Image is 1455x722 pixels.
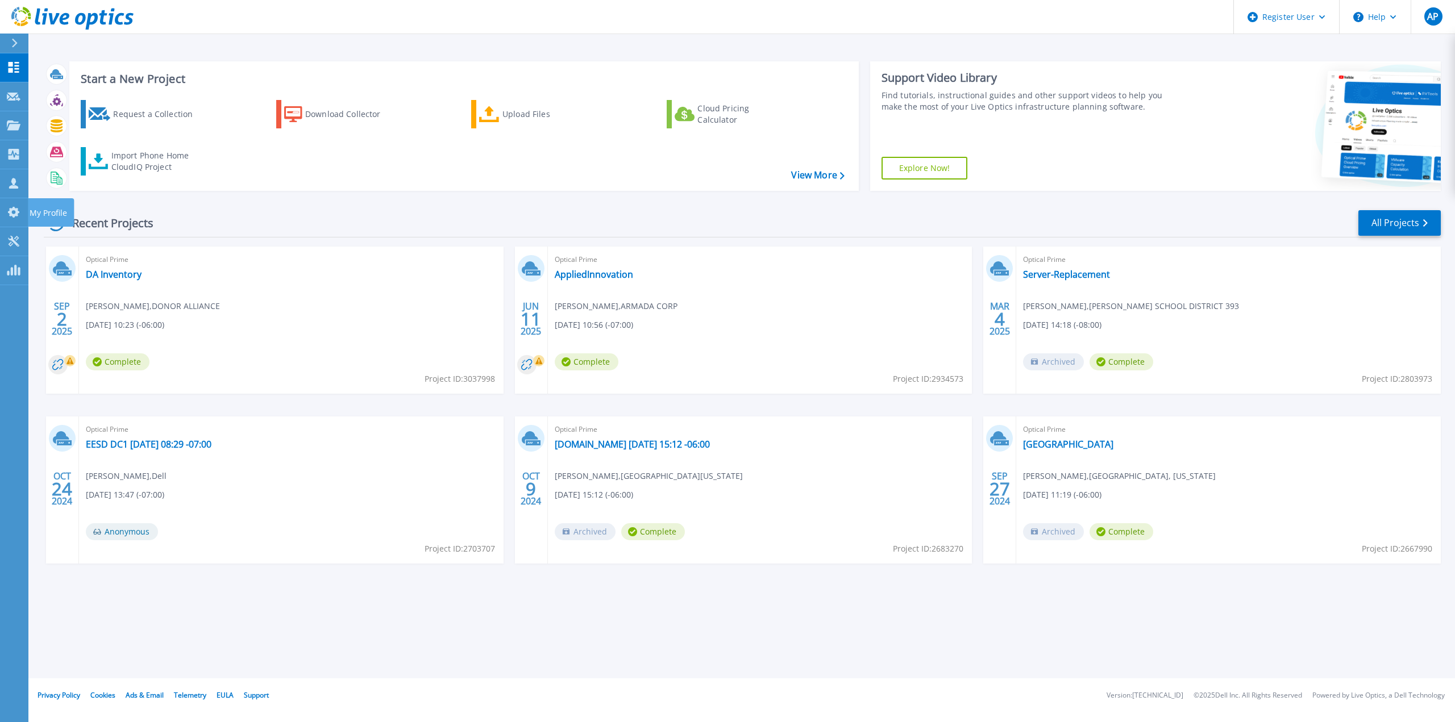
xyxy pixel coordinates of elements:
span: [PERSON_NAME] , ARMADA CORP [555,300,677,312]
span: Project ID: 2934573 [893,373,963,385]
span: Project ID: 3037998 [425,373,495,385]
li: © 2025 Dell Inc. All Rights Reserved [1194,692,1302,699]
li: Version: [TECHNICAL_ID] [1107,692,1183,699]
span: [DATE] 10:56 (-07:00) [555,319,633,331]
span: Project ID: 2683270 [893,542,963,555]
span: Project ID: 2667990 [1362,542,1432,555]
div: OCT 2024 [520,468,542,510]
div: Recent Projects [44,209,169,237]
span: Archived [1023,353,1084,370]
span: Complete [621,523,685,540]
span: [DATE] 14:18 (-08:00) [1023,319,1101,331]
div: Upload Files [502,103,593,126]
a: Download Collector [276,100,403,128]
span: Complete [86,353,149,370]
span: [DATE] 11:19 (-06:00) [1023,489,1101,501]
p: My Profile [30,198,67,228]
span: Optical Prime [555,423,966,436]
a: Explore Now! [882,157,968,180]
a: Ads & Email [126,690,164,700]
span: AP [1427,12,1439,21]
span: 2 [57,314,67,324]
a: Cookies [90,690,115,700]
a: AppliedInnovation [555,269,633,280]
span: [PERSON_NAME] , [GEOGRAPHIC_DATA], [US_STATE] [1023,470,1216,482]
a: Request a Collection [81,100,207,128]
span: [DATE] 15:12 (-06:00) [555,489,633,501]
div: Support Video Library [882,70,1177,85]
span: 11 [521,314,541,324]
span: Optical Prime [86,423,497,436]
span: Project ID: 2703707 [425,542,495,555]
a: [DOMAIN_NAME] [DATE] 15:12 -06:00 [555,439,710,450]
span: [PERSON_NAME] , DONOR ALLIANCE [86,300,220,312]
li: Powered by Live Optics, a Dell Technology [1312,692,1445,699]
a: EESD DC1 [DATE] 08:29 -07:00 [86,439,211,450]
span: Optical Prime [555,253,966,266]
div: Request a Collection [113,103,204,126]
span: [DATE] 13:47 (-07:00) [86,489,164,501]
a: EULA [217,690,234,700]
a: View More [791,170,844,181]
a: Support [244,690,269,700]
span: 4 [995,314,1005,324]
h3: Start a New Project [81,73,844,85]
span: [DATE] 10:23 (-06:00) [86,319,164,331]
div: Find tutorials, instructional guides and other support videos to help you make the most of your L... [882,90,1177,112]
a: All Projects [1358,210,1441,236]
div: JUN 2025 [520,298,542,340]
div: Download Collector [305,103,396,126]
div: Import Phone Home CloudIQ Project [111,150,200,173]
span: Complete [555,353,618,370]
span: Complete [1090,353,1153,370]
div: Cloud Pricing Calculator [697,103,788,126]
span: [PERSON_NAME] , [PERSON_NAME] SCHOOL DISTRICT 393 [1023,300,1239,312]
div: OCT 2024 [51,468,73,510]
a: Telemetry [174,690,206,700]
div: MAR 2025 [989,298,1011,340]
a: DA Inventory [86,269,142,280]
span: 27 [990,484,1010,494]
div: SEP 2025 [51,298,73,340]
div: SEP 2024 [989,468,1011,510]
span: Archived [1023,523,1084,540]
a: Server-Replacement [1023,269,1110,280]
span: Archived [555,523,616,540]
a: Upload Files [471,100,598,128]
span: Complete [1090,523,1153,540]
span: 24 [52,484,72,494]
span: [PERSON_NAME] , [GEOGRAPHIC_DATA][US_STATE] [555,470,743,482]
span: Optical Prime [1023,423,1434,436]
a: Cloud Pricing Calculator [667,100,793,128]
span: Optical Prime [86,253,497,266]
span: Optical Prime [1023,253,1434,266]
span: 9 [526,484,536,494]
span: Anonymous [86,523,158,540]
a: [GEOGRAPHIC_DATA] [1023,439,1113,450]
span: Project ID: 2803973 [1362,373,1432,385]
span: [PERSON_NAME] , Dell [86,470,167,482]
a: Privacy Policy [38,690,80,700]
